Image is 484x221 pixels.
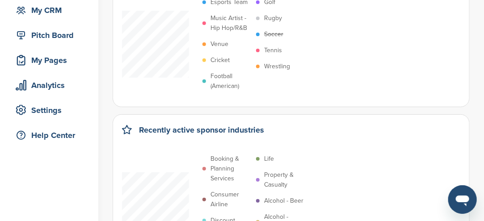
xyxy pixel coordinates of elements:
div: Help Center [13,127,89,143]
div: Analytics [13,77,89,93]
p: Tennis [264,46,282,55]
a: Settings [9,100,89,121]
a: My Pages [9,50,89,71]
p: Football (American) [210,71,252,91]
p: Consumer Airline [210,190,252,209]
p: Music Artist - Hip Hop/R&B [210,13,252,33]
p: Cricket [210,55,230,65]
p: Booking & Planning Services [210,154,252,183]
p: Venue [210,39,228,49]
p: Soccer [264,29,283,39]
iframe: Button to launch messaging window [448,185,477,214]
p: Rugby [264,13,282,23]
a: Pitch Board [9,25,89,46]
p: Life [264,154,274,164]
div: My Pages [13,52,89,68]
p: Property & Casualty [264,170,305,190]
p: Wrestling [264,62,290,71]
p: Alcohol - Beer [264,196,303,206]
div: My CRM [13,2,89,18]
a: Help Center [9,125,89,146]
a: Analytics [9,75,89,96]
div: Pitch Board [13,27,89,43]
div: Settings [13,102,89,118]
h2: Recently active sponsor industries [139,124,264,136]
